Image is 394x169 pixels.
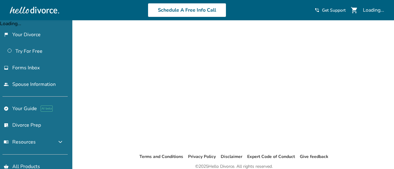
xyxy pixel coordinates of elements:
[148,3,226,17] a: Schedule A Free Info Call
[221,153,242,160] li: Disclaimer
[300,153,328,160] li: Give feedback
[4,140,9,144] span: menu_book
[4,65,9,70] span: inbox
[41,106,53,112] span: AI beta
[322,7,346,13] span: Get Support
[4,106,9,111] span: explore
[139,154,183,159] a: Terms and Conditions
[315,7,346,13] a: phone_in_talkGet Support
[188,154,216,159] a: Privacy Policy
[4,82,9,87] span: people
[315,8,320,13] span: phone_in_talk
[4,123,9,128] span: list_alt_check
[247,154,295,159] a: Expert Code of Conduct
[4,164,9,169] span: shopping_basket
[4,32,9,37] span: flag_2
[57,138,64,146] span: expand_more
[12,64,40,71] span: Forms Inbox
[363,7,384,13] div: Loading...
[351,6,358,14] span: shopping_cart
[4,139,36,145] span: Resources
